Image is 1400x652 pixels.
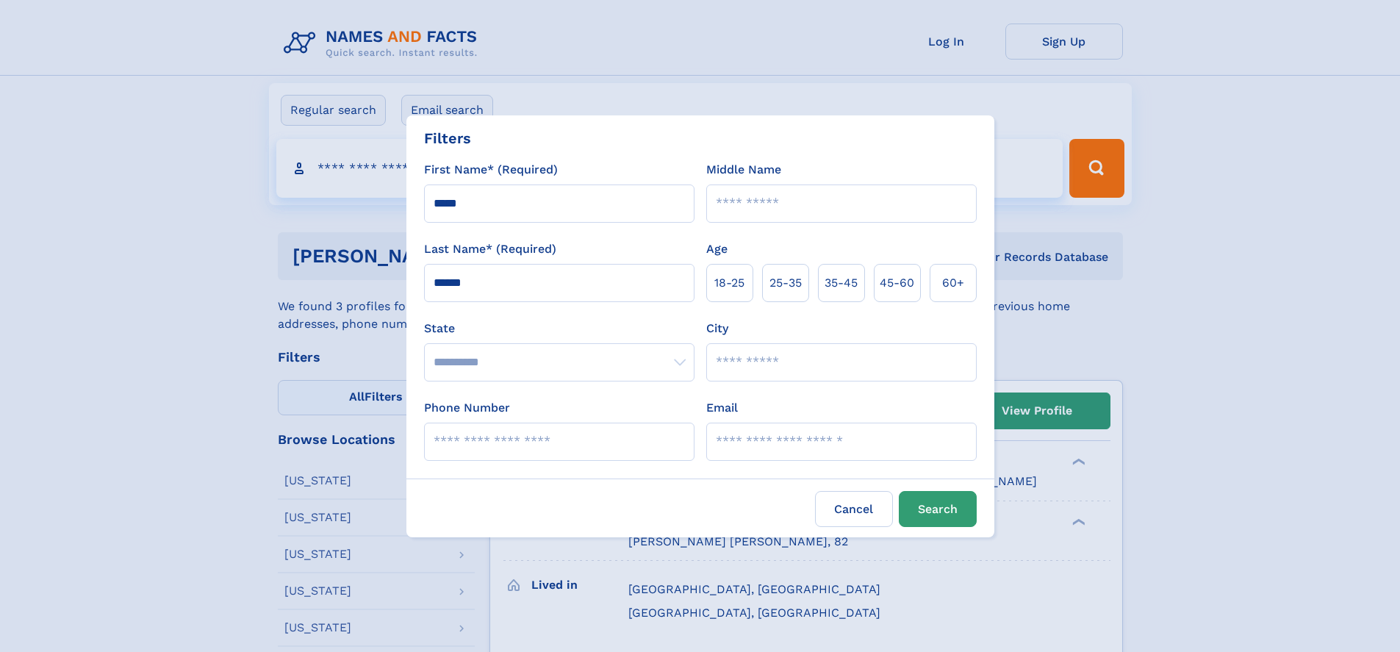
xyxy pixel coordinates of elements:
[815,491,893,527] label: Cancel
[424,127,471,149] div: Filters
[706,399,738,417] label: Email
[706,320,728,337] label: City
[825,274,858,292] span: 35‑45
[899,491,977,527] button: Search
[880,274,914,292] span: 45‑60
[714,274,744,292] span: 18‑25
[424,399,510,417] label: Phone Number
[769,274,802,292] span: 25‑35
[942,274,964,292] span: 60+
[706,240,728,258] label: Age
[706,161,781,179] label: Middle Name
[424,161,558,179] label: First Name* (Required)
[424,240,556,258] label: Last Name* (Required)
[424,320,694,337] label: State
